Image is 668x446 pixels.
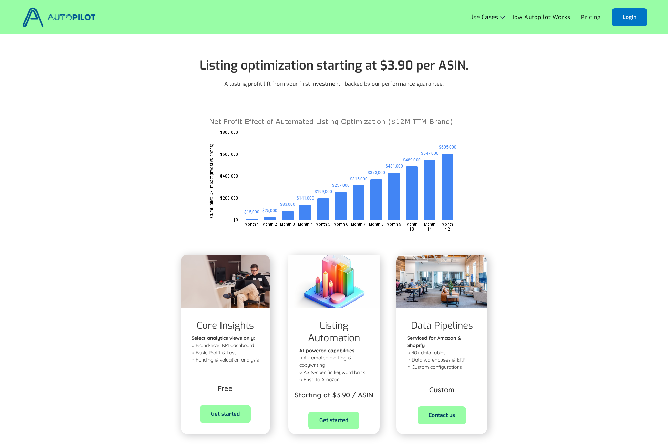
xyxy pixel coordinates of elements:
h1: Core Insights [197,320,254,332]
div: Use Cases [469,14,498,21]
h1: Listing Automation [299,320,369,344]
strong: AI-powered capabilities ‍ [299,347,354,354]
a: Contact us [418,406,466,424]
strong: Serviced for Amazon & Shopify [407,335,461,348]
a: How Autopilot Works [505,11,576,24]
p: Starting at $3.90 / ASIN [295,390,373,400]
span: Listing optimization starting at $3.90 per ASIN. [199,57,469,74]
a: Login [612,8,647,26]
strong: Select analytics views only: ‍ [192,335,255,341]
img: Icon Rounded Chevron Dark - BRIX Templates [500,16,505,19]
p: ○ Brand-level KPI dashboard ○ Basic Profit & Loss ○ Funding & valuation analysis [192,335,259,364]
p: ○ Automated alerting & copywriting ○ ASIN-specific keyword bank ○ Push to Amazon [299,347,369,383]
a: Pricing [576,11,606,24]
h1: Data Pipelines [411,320,473,332]
p: ○ 40+ data tables ○ Data warehouses & ERP ○ Custom configurations ‍ ‍ [407,335,476,378]
p: A lasting profit lift from your first investment - backed by our performance guarantee. [224,80,444,88]
p: Free [218,384,233,393]
a: Get started [200,405,251,423]
p: Custom [429,385,454,395]
a: Get started [308,412,359,429]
